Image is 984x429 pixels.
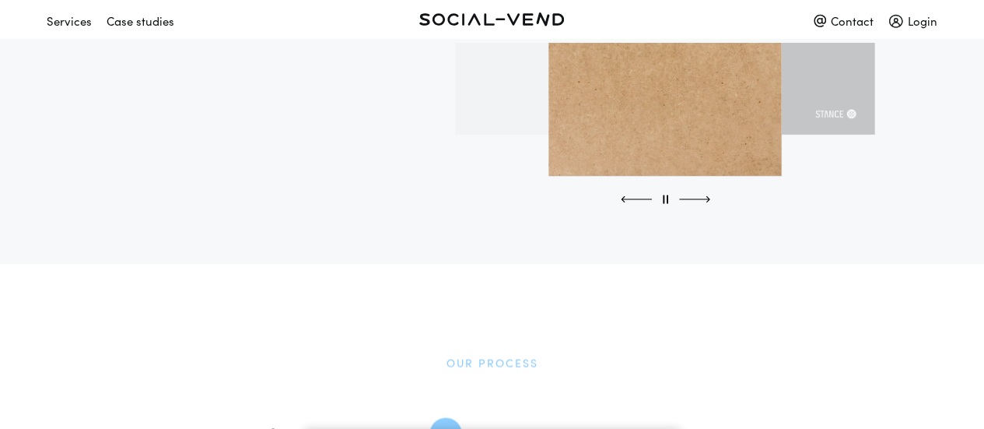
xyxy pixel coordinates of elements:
a: Case studies [107,7,189,23]
div: Services [47,7,92,34]
div: Case studies [107,7,174,34]
div: Login [888,7,937,34]
h1: Our Process [216,357,769,367]
div: Contact [814,7,874,34]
